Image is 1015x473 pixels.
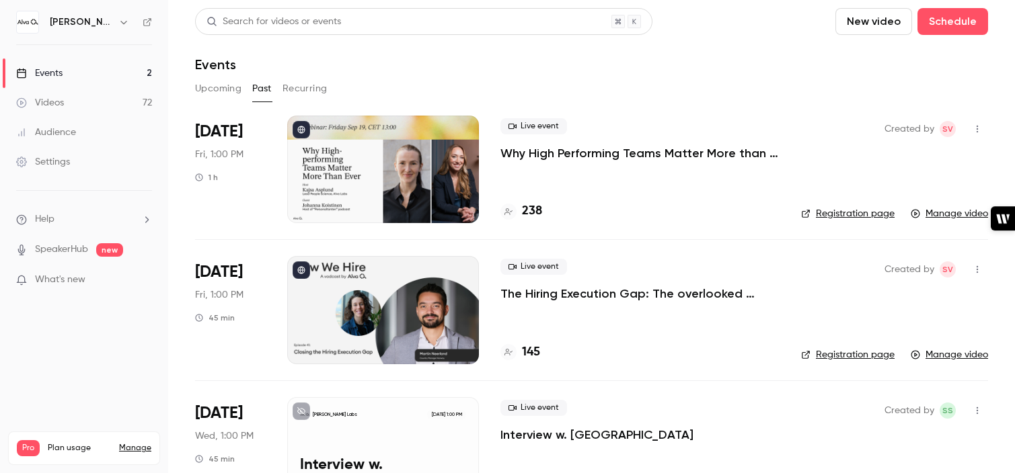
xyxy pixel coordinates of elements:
span: Created by [885,402,934,419]
a: 145 [500,343,540,361]
div: Jun 13 Fri, 1:00 PM (Europe/Stockholm) [195,256,266,363]
p: [PERSON_NAME] Labs [313,411,357,418]
a: Why High Performing Teams Matter More than Ever [500,145,780,161]
div: Sep 19 Fri, 1:00 PM (Europe/Stockholm) [195,116,266,223]
button: Schedule [917,8,988,35]
button: New video [835,8,912,35]
div: Events [16,67,63,80]
div: 45 min [195,312,235,323]
h6: [PERSON_NAME] Labs [50,15,113,29]
span: Fri, 1:00 PM [195,288,243,302]
h4: 145 [522,343,540,361]
span: Created by [885,121,934,137]
span: Sara Vinell [940,121,956,137]
button: Past [252,78,272,99]
span: Live event [500,259,567,275]
a: SpeakerHub [35,243,88,257]
div: Videos [16,96,64,110]
span: Live event [500,118,567,134]
span: [DATE] [195,402,243,424]
span: SS [942,402,953,419]
h1: Events [195,56,236,73]
div: Search for videos or events [206,15,341,29]
span: SV [942,121,953,137]
a: Manage video [911,348,988,361]
a: Manage [119,443,151,454]
span: SV [942,261,953,277]
button: Upcoming [195,78,241,99]
div: Audience [16,126,76,139]
div: Settings [16,155,70,169]
a: The Hiring Execution Gap: The overlooked challenge holding teams back [500,286,780,302]
span: [DATE] 1:00 PM [427,410,465,419]
span: Sara Vinell [940,261,956,277]
span: Sophie Steele [940,402,956,419]
span: Live event [500,400,567,416]
img: Alva Labs [17,11,38,33]
span: Help [35,212,54,226]
div: 1 h [195,172,218,183]
a: Manage video [911,207,988,220]
span: Wed, 1:00 PM [195,429,254,443]
a: Interview w. [GEOGRAPHIC_DATA] [500,427,693,443]
li: help-dropdown-opener [16,212,152,226]
a: 238 [500,202,542,220]
span: What's new [35,273,85,287]
span: Plan usage [48,443,111,454]
span: [DATE] [195,121,243,142]
a: Registration page [801,207,895,220]
span: [DATE] [195,261,243,283]
h4: 238 [522,202,542,220]
a: Registration page [801,348,895,361]
div: 45 min [195,454,235,464]
span: new [96,243,123,257]
button: Recurring [283,78,328,99]
span: Created by [885,261,934,277]
span: Pro [17,440,40,456]
span: Fri, 1:00 PM [195,148,243,161]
